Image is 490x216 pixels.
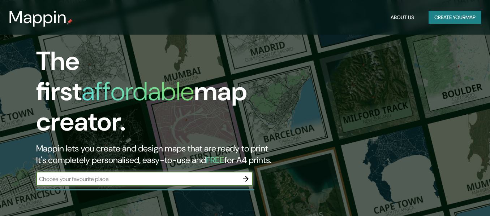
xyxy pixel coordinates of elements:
[82,75,194,108] h1: affordable
[67,19,73,25] img: mappin-pin
[426,188,482,208] iframe: Help widget launcher
[36,143,281,166] h2: Mappin lets you create and design maps that are ready to print. It's completely personalised, eas...
[36,175,238,183] input: Choose your favourite place
[36,46,281,143] h1: The first map creator.
[388,11,417,24] button: About Us
[429,11,481,24] button: Create yourmap
[206,154,224,166] h5: FREE
[9,7,67,27] h3: Mappin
